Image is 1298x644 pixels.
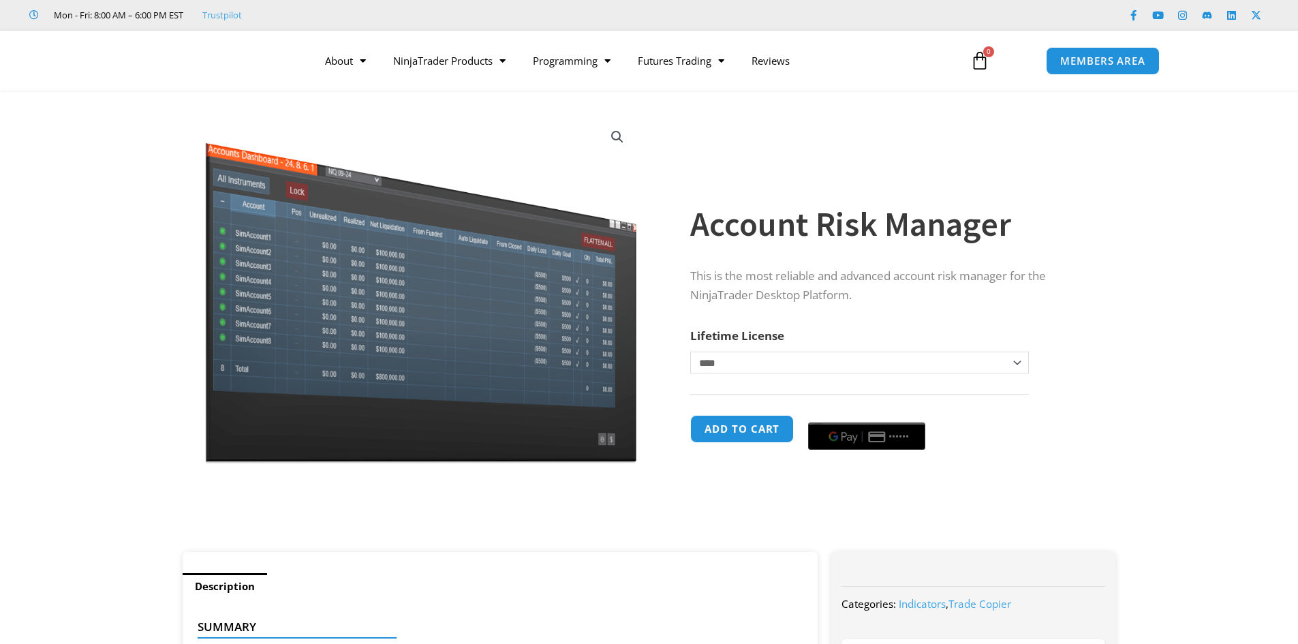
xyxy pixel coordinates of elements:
span: MEMBERS AREA [1060,56,1145,66]
iframe: Secure payment input frame [805,413,928,414]
a: Programming [519,45,624,76]
img: LogoAI | Affordable Indicators – NinjaTrader [138,36,285,85]
a: 0 [950,41,1010,80]
a: View full-screen image gallery [605,125,630,149]
span: 0 [983,46,994,57]
label: Lifetime License [690,328,784,343]
a: Clear options [690,380,711,390]
a: NinjaTrader Products [380,45,519,76]
a: About [311,45,380,76]
span: Categories: [841,597,896,611]
a: MEMBERS AREA [1046,47,1160,75]
a: Trustpilot [202,7,242,23]
span: , [899,597,1011,611]
text: •••••• [889,432,910,442]
button: Buy with GPay [808,423,925,450]
a: Futures Trading [624,45,738,76]
h1: Account Risk Manager [690,200,1088,248]
h4: Summary [198,620,792,634]
a: Description [183,573,267,600]
span: Mon - Fri: 8:00 AM – 6:00 PM EST [50,7,183,23]
a: Indicators [899,597,946,611]
a: Reviews [738,45,803,76]
img: Screenshot 2024-08-26 15462845454 [202,114,640,463]
p: This is the most reliable and advanced account risk manager for the NinjaTrader Desktop Platform. [690,266,1088,306]
nav: Menu [311,45,955,76]
a: Trade Copier [948,597,1011,611]
button: Add to cart [690,415,794,443]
